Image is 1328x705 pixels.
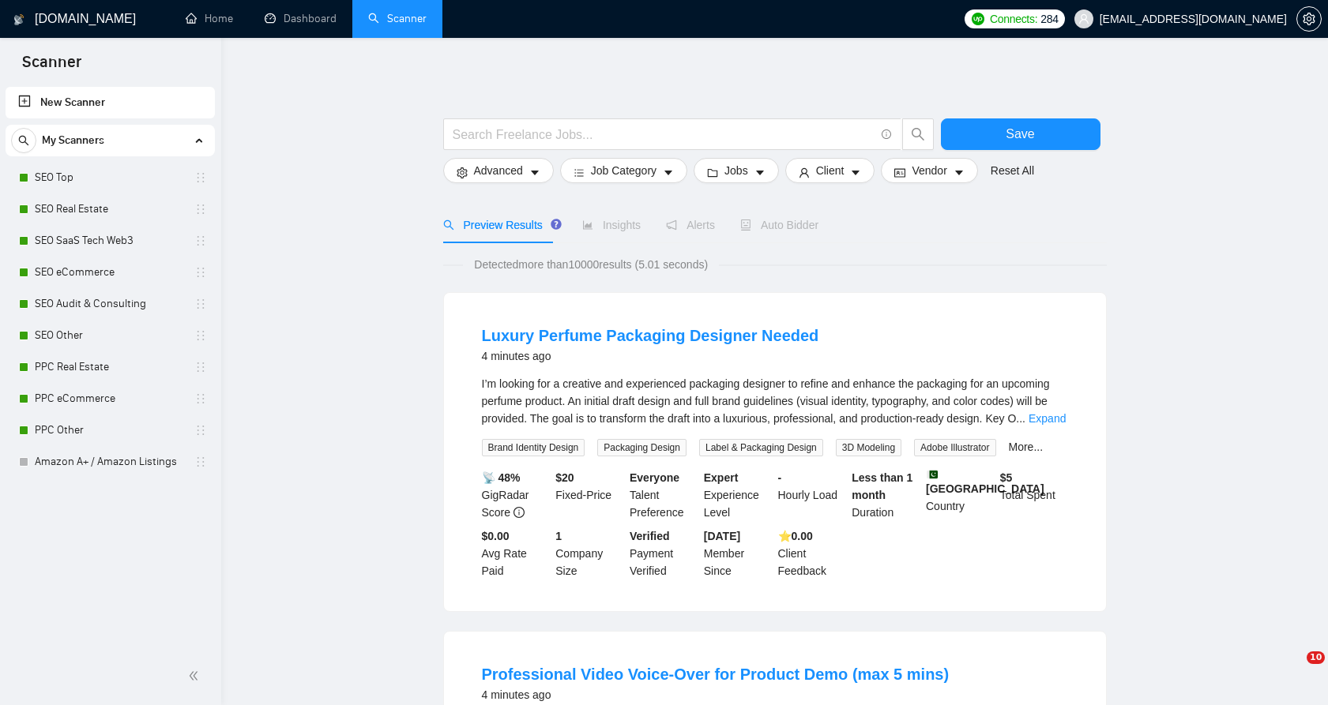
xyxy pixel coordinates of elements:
img: logo [13,7,24,32]
a: homeHome [186,12,233,25]
li: My Scanners [6,125,215,478]
b: $ 5 [1000,471,1013,484]
span: holder [194,234,207,247]
span: holder [194,361,207,373]
b: ⭐️ 0.00 [778,530,813,542]
span: Brand Identity Design [482,439,585,456]
span: holder [194,203,207,216]
span: search [12,135,36,146]
span: holder [194,392,207,405]
span: Insights [582,219,641,231]
span: My Scanners [42,125,104,156]
span: Vendor [912,162,946,179]
span: caret-down [754,167,766,178]
div: Avg Rate Paid [479,527,553,579]
div: GigRadar Score [479,469,553,521]
span: folder [707,167,718,178]
span: holder [194,298,207,310]
span: info-circle [882,129,892,140]
span: Connects: [990,10,1037,28]
div: Client Feedback [775,527,849,579]
div: 4 minutes ago [482,347,819,366]
b: [DATE] [704,530,740,542]
span: caret-down [954,167,965,178]
span: 3D Modeling [836,439,901,456]
span: 10 [1307,651,1325,664]
span: caret-down [663,167,674,178]
span: Alerts [666,219,715,231]
a: searchScanner [368,12,427,25]
span: Advanced [474,162,523,179]
div: Fixed-Price [552,469,626,521]
span: user [799,167,810,178]
a: More... [1009,441,1044,453]
span: holder [194,171,207,184]
span: Adobe Illustrator [914,439,995,456]
span: Job Category [591,162,656,179]
button: search [902,118,934,150]
a: dashboardDashboard [265,12,337,25]
div: I’m looking for a creative and experienced packaging designer to refine and enhance the packaging... [482,375,1068,427]
span: robot [740,219,751,231]
div: Tooltip anchor [549,217,563,231]
a: Amazon A+ / Amazon Listings [35,446,185,478]
span: Jobs [724,162,748,179]
div: Total Spent [997,469,1071,521]
b: 1 [555,530,562,542]
b: Expert [704,471,739,484]
input: Search Freelance Jobs... [453,125,875,144]
li: New Scanner [6,87,215,118]
span: Client [816,162,845,179]
span: Label & Packaging Design [699,439,823,456]
b: Verified [630,530,670,542]
b: $ 20 [555,471,574,484]
span: I’m looking for a creative and experienced packaging designer to refine and enhance the packaging... [482,377,1050,425]
a: SEO eCommerce [35,257,185,288]
span: notification [666,219,677,231]
span: holder [194,266,207,279]
span: search [903,127,933,141]
div: Company Size [552,527,626,579]
a: SEO Other [35,320,185,351]
span: Packaging Design [597,439,687,456]
iframe: Intercom live chat [1274,651,1312,689]
span: caret-down [529,167,540,178]
b: - [778,471,782,484]
span: info-circle [514,507,525,518]
button: userClientcaret-down [785,158,875,183]
a: setting [1296,13,1322,25]
button: setting [1296,6,1322,32]
span: Auto Bidder [740,219,818,231]
span: setting [1297,13,1321,25]
a: New Scanner [18,87,202,118]
span: Scanner [9,51,94,84]
b: $0.00 [482,530,510,542]
a: Reset All [991,162,1034,179]
div: Experience Level [701,469,775,521]
img: upwork-logo.png [972,13,984,25]
a: PPC Other [35,414,185,446]
button: barsJob Categorycaret-down [560,158,687,183]
div: Talent Preference [626,469,701,521]
b: [GEOGRAPHIC_DATA] [926,469,1044,495]
div: Hourly Load [775,469,849,521]
a: PPC eCommerce [35,383,185,414]
span: area-chart [582,219,593,231]
a: SEO Real Estate [35,193,185,225]
span: user [1078,13,1089,24]
div: Member Since [701,527,775,579]
b: 📡 48% [482,471,521,484]
span: search [443,219,454,231]
span: 284 [1040,10,1058,28]
span: holder [194,424,207,437]
span: setting [457,167,468,178]
span: holder [194,329,207,342]
div: Country [923,469,997,521]
button: search [11,128,36,153]
a: SEO SaaS Tech Web3 [35,225,185,257]
b: Less than 1 month [852,471,912,501]
span: Detected more than 10000 results (5.01 seconds) [463,256,719,273]
a: SEO Audit & Consulting [35,288,185,320]
a: Professional Video Voice-Over for Product Demo (max 5 mins) [482,666,950,683]
a: PPC Real Estate [35,351,185,383]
